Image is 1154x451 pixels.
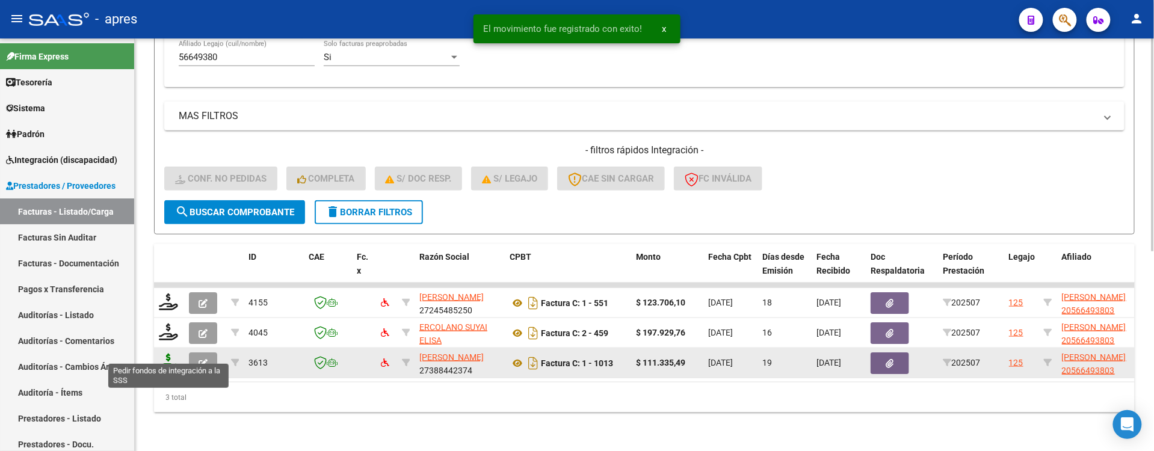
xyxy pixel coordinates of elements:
span: 3613 [248,358,268,367]
span: Afiliado [1062,252,1092,262]
strong: $ 197.929,76 [636,328,685,337]
mat-icon: delete [326,204,340,219]
datatable-header-cell: Monto [631,244,703,297]
span: ERCOLANO SUYAI ELISA [419,322,487,346]
datatable-header-cell: Legajo [1004,244,1039,297]
span: Fecha Cpbt [708,252,751,262]
span: - apres [95,6,137,32]
datatable-header-cell: Afiliado [1057,244,1153,297]
span: [DATE] [708,328,733,337]
span: [PERSON_NAME] [419,352,484,362]
i: Descargar documento [525,324,541,343]
span: Fc. x [357,252,368,275]
datatable-header-cell: Fecha Cpbt [703,244,758,297]
h4: - filtros rápidos Integración - [164,144,1125,157]
span: Buscar Comprobante [175,207,294,218]
span: x [662,23,666,34]
i: Descargar documento [525,354,541,373]
span: Razón Social [419,252,469,262]
span: CAE SIN CARGAR [568,173,654,184]
span: [DATE] [708,298,733,307]
button: FC Inválida [674,167,762,191]
span: [PERSON_NAME] [419,292,484,302]
span: [PERSON_NAME] 20566493803 [1062,292,1126,316]
span: [PERSON_NAME] 20566493803 [1062,352,1126,376]
span: Tesorería [6,76,52,89]
div: 125 [1009,356,1023,370]
div: 3 total [154,382,1135,413]
strong: Factura C: 1 - 1013 [541,358,613,368]
button: Buscar Comprobante [164,200,305,224]
span: Días desde Emisión [762,252,804,275]
datatable-header-cell: Fecha Recibido [812,244,866,297]
datatable-header-cell: CPBT [505,244,631,297]
span: Si [324,52,332,63]
span: Padrón [6,127,45,141]
span: 202507 [943,328,980,337]
strong: $ 111.335,49 [636,358,685,367]
button: Conf. no pedidas [164,167,277,191]
div: 125 [1009,296,1023,310]
span: CPBT [510,252,531,262]
mat-icon: search [175,204,190,219]
span: 202507 [943,298,980,307]
span: 16 [762,328,772,337]
span: FC Inválida [685,173,751,184]
mat-icon: menu [10,11,24,26]
datatable-header-cell: Razón Social [415,244,505,297]
span: 4045 [248,328,268,337]
span: 202507 [943,358,980,367]
span: Sistema [6,102,45,115]
button: S/ legajo [471,167,548,191]
span: ID [248,252,256,262]
span: Período Prestación [943,252,984,275]
span: Firma Express [6,50,69,63]
datatable-header-cell: Doc Respaldatoria [866,244,938,297]
span: Completa [297,173,355,184]
span: [DATE] [816,298,841,307]
span: [PERSON_NAME] 20566493803 [1062,322,1126,346]
i: Descargar documento [525,293,541,313]
button: x [652,18,676,40]
span: El movimiento fue registrado con exito! [483,23,642,35]
span: S/ Doc Resp. [386,173,452,184]
span: Prestadores / Proveedores [6,179,116,192]
span: 19 [762,358,772,367]
button: CAE SIN CARGAR [557,167,665,191]
mat-expansion-panel-header: MAS FILTROS [164,102,1125,130]
span: Integración (discapacidad) [6,153,117,167]
span: [DATE] [816,328,841,337]
datatable-header-cell: CAE [304,244,352,297]
button: Borrar Filtros [315,200,423,224]
div: 27388442374 [419,351,500,376]
strong: Factura C: 2 - 459 [541,328,608,338]
span: Conf. no pedidas [175,173,267,184]
span: Legajo [1009,252,1035,262]
datatable-header-cell: Período Prestación [938,244,1004,297]
span: CAE [309,252,324,262]
button: S/ Doc Resp. [375,167,463,191]
datatable-header-cell: ID [244,244,304,297]
span: S/ legajo [482,173,537,184]
strong: Factura C: 1 - 551 [541,298,608,308]
mat-panel-title: MAS FILTROS [179,109,1096,123]
span: Borrar Filtros [326,207,412,218]
datatable-header-cell: Fc. x [352,244,376,297]
span: 4155 [248,298,268,307]
datatable-header-cell: Días desde Emisión [758,244,812,297]
strong: $ 123.706,10 [636,298,685,307]
button: Completa [286,167,366,191]
span: Monto [636,252,661,262]
div: Open Intercom Messenger [1113,410,1142,439]
mat-icon: person [1130,11,1144,26]
span: [DATE] [708,358,733,367]
div: 125 [1009,326,1023,340]
span: 18 [762,298,772,307]
div: 27245485250 [419,290,500,316]
span: Fecha Recibido [816,252,850,275]
div: 27327436517 [419,321,500,346]
span: Doc Respaldatoria [871,252,925,275]
span: [DATE] [816,358,841,367]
